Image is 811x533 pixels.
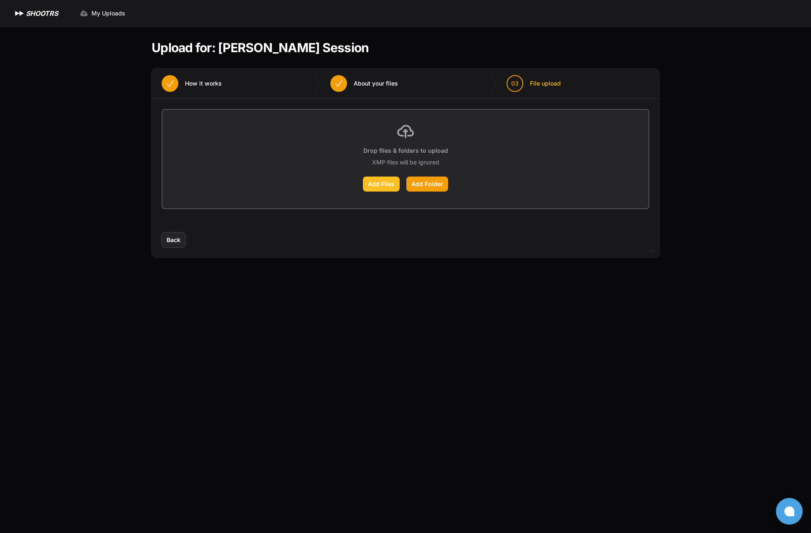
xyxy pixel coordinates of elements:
span: File upload [530,79,561,88]
img: logo_orange.svg [13,13,20,20]
img: tab_keywords_by_traffic_grey.svg [83,48,90,55]
div: Keywords by Traffic [92,49,141,55]
span: 03 [511,79,519,88]
h1: SHOOTRS [26,8,58,18]
button: Open chat window [776,498,803,525]
img: tab_domain_overview_orange.svg [23,48,29,55]
p: XMP files will be ignored [372,158,439,167]
div: v2 [649,245,655,255]
button: How it works [152,68,232,99]
button: 03 File upload [497,68,571,99]
img: SHOOTRS [13,8,26,18]
button: About your files [320,68,408,99]
label: Add Files [363,177,400,192]
label: Add Folder [406,177,448,192]
div: v 4.0.25 [23,13,41,20]
button: Back [162,232,185,248]
div: Domain: [DOMAIN_NAME] [22,22,92,28]
a: My Uploads [75,6,130,21]
img: website_grey.svg [13,22,20,28]
span: My Uploads [91,9,125,18]
span: Back [167,236,180,244]
span: About your files [354,79,398,88]
h1: Upload for: [PERSON_NAME] Session [152,40,369,55]
p: Drop files & folders to upload [363,147,448,155]
span: How it works [185,79,222,88]
div: Domain Overview [32,49,75,55]
a: SHOOTRS SHOOTRS [13,8,58,18]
